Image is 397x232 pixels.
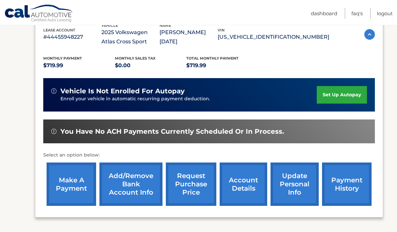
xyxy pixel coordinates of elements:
a: Add/Remove bank account info [99,162,162,206]
img: alert-white.svg [51,88,56,94]
span: vehicle [101,23,118,28]
span: vin [218,28,225,32]
a: payment history [322,162,372,206]
span: Monthly Payment [43,56,82,61]
p: Select an option below: [43,151,375,159]
a: make a payment [47,162,96,206]
p: [PERSON_NAME][DATE] [160,28,218,46]
p: $719.99 [43,61,115,70]
p: #44455948227 [43,32,101,42]
p: Enroll your vehicle in automatic recurring payment deduction. [60,95,317,103]
a: account details [220,162,267,206]
a: update personal info [271,162,319,206]
span: You have no ACH payments currently scheduled or in process. [60,127,284,136]
p: 2025 Volkswagen Atlas Cross Sport [101,28,160,46]
span: name [160,23,171,28]
a: Cal Automotive [4,4,74,23]
p: $0.00 [115,61,187,70]
a: FAQ's [351,8,363,19]
a: Dashboard [311,8,337,19]
span: vehicle is not enrolled for autopay [60,87,185,95]
span: lease account [43,28,75,32]
img: accordion-active.svg [364,29,375,40]
a: request purchase price [166,162,216,206]
a: Logout [377,8,393,19]
a: set up autopay [317,86,367,104]
img: alert-white.svg [51,129,56,134]
span: Total Monthly Payment [186,56,238,61]
p: $719.99 [186,61,258,70]
span: Monthly sales Tax [115,56,156,61]
p: [US_VEHICLE_IDENTIFICATION_NUMBER] [218,32,329,42]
